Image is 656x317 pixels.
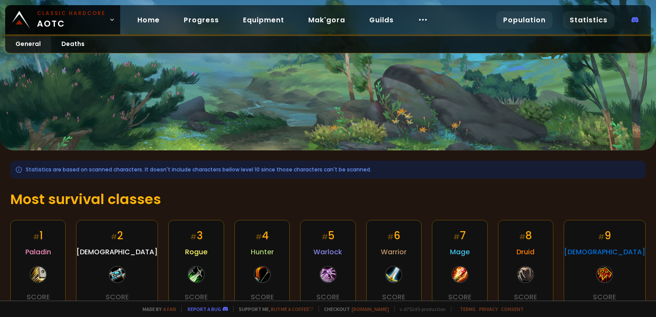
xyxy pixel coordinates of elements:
span: Rogue [185,247,207,257]
div: Score [27,292,50,302]
a: Classic HardcoreAOTC [5,5,120,34]
small: # [255,232,262,242]
span: Hunter [251,247,274,257]
div: 5 [322,228,334,243]
a: Equipment [236,11,291,29]
div: 1 [33,228,43,243]
div: 9 [598,228,611,243]
a: a fan [163,306,176,312]
a: Progress [177,11,226,29]
small: # [387,232,394,242]
div: Score [514,292,537,302]
small: # [33,232,39,242]
small: # [453,232,460,242]
small: # [111,232,117,242]
small: # [322,232,328,242]
div: Score [448,292,471,302]
a: General [5,36,51,53]
a: [DOMAIN_NAME] [352,306,389,312]
span: Made by [137,306,176,312]
span: Mage [450,247,470,257]
a: Population [496,11,553,29]
small: # [598,232,604,242]
a: Mak'gora [301,11,352,29]
a: Consent [501,306,524,312]
a: Home [131,11,167,29]
span: [DEMOGRAPHIC_DATA] [564,247,645,257]
div: Score [382,292,405,302]
div: Score [593,292,616,302]
span: Paladin [25,247,51,257]
small: Classic Hardcore [37,9,106,17]
span: Checkout [319,306,389,312]
div: Score [185,292,208,302]
a: Privacy [479,306,498,312]
div: 7 [453,228,466,243]
span: Druid [516,247,535,257]
span: Support me, [233,306,313,312]
div: 6 [387,228,400,243]
a: Deaths [51,36,95,53]
div: Score [316,292,340,302]
small: # [190,232,197,242]
span: [DEMOGRAPHIC_DATA] [76,247,158,257]
a: Guilds [362,11,401,29]
div: 3 [190,228,203,243]
span: Warrior [381,247,407,257]
a: Terms [460,306,476,312]
span: Warlock [313,247,342,257]
span: AOTC [37,9,106,30]
a: Report a bug [188,306,221,312]
small: # [519,232,525,242]
div: 2 [111,228,123,243]
span: v. d752d5 - production [394,306,446,312]
a: Buy me a coffee [271,306,313,312]
a: Statistics [563,11,614,29]
div: 4 [255,228,269,243]
div: Score [251,292,274,302]
div: Score [106,292,129,302]
div: Statistics are based on scanned characters. It doesn't include characters bellow level 10 since t... [10,161,646,179]
h1: Most survival classes [10,189,646,210]
div: 8 [519,228,532,243]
